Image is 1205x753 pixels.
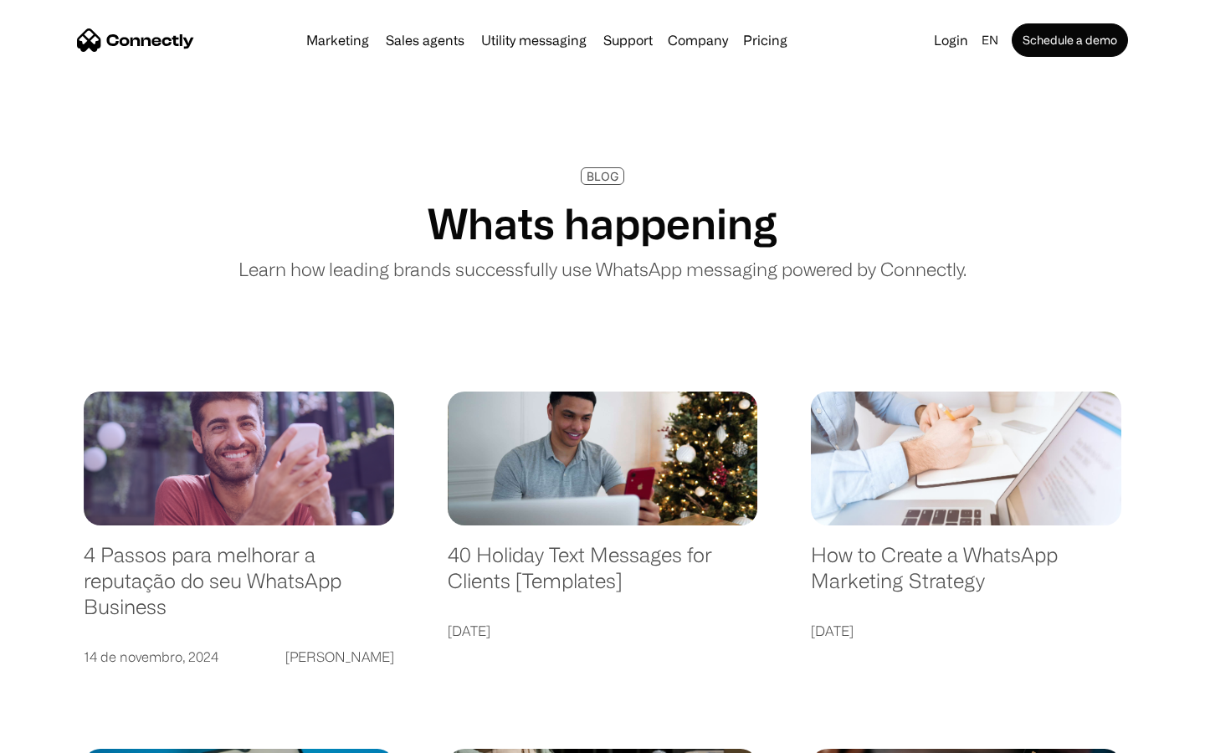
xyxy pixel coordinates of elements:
a: 4 Passos para melhorar a reputação do seu WhatsApp Business [84,542,394,636]
aside: Language selected: English [17,724,100,747]
div: [DATE] [448,619,490,643]
a: Pricing [736,33,794,47]
a: 40 Holiday Text Messages for Clients [Templates] [448,542,758,610]
div: en [975,28,1008,52]
a: Utility messaging [474,33,593,47]
div: Company [668,28,728,52]
ul: Language list [33,724,100,747]
div: Company [663,28,733,52]
div: [PERSON_NAME] [285,645,394,668]
div: en [982,28,998,52]
a: Sales agents [379,33,471,47]
div: 14 de novembro, 2024 [84,645,218,668]
a: home [77,28,194,53]
p: Learn how leading brands successfully use WhatsApp messaging powered by Connectly. [238,255,967,283]
div: BLOG [587,170,618,182]
a: Marketing [300,33,376,47]
a: Support [597,33,659,47]
div: [DATE] [811,619,854,643]
h1: Whats happening [428,198,777,248]
a: How to Create a WhatsApp Marketing Strategy [811,542,1121,610]
a: Schedule a demo [1012,23,1128,57]
a: Login [927,28,975,52]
